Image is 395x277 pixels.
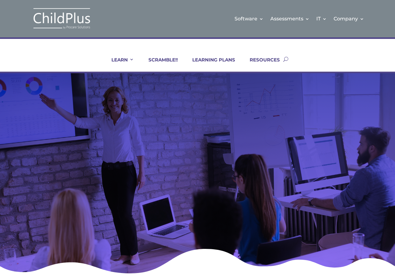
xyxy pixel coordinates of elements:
[185,57,235,72] a: LEARNING PLANS
[141,57,178,72] a: SCRAMBLE!!
[270,6,310,31] a: Assessments
[316,6,327,31] a: IT
[242,57,280,72] a: RESOURCES
[334,6,364,31] a: Company
[235,6,264,31] a: Software
[104,57,134,72] a: LEARN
